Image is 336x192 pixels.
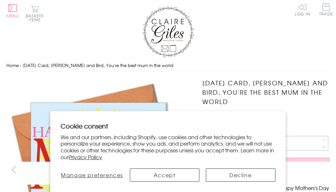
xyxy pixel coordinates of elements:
[142,6,194,57] img: Claire Giles Greetings Cards
[6,4,19,18] button: Menu
[6,59,330,72] nav: breadcrumbs
[61,121,275,130] h2: Cookie consent
[130,168,199,182] button: Accept
[319,3,333,17] a: Trade
[202,78,330,106] h1: [DATE] Card, [PERSON_NAME] and Bird, You're the best mum in the world
[206,168,275,182] button: Decline
[319,3,333,16] span: Trade
[29,13,43,23] span: 0 items
[26,5,43,22] button: Basket0 items
[61,171,123,179] span: Manage preferences
[23,62,173,68] span: [DATE] Card, [PERSON_NAME] and Bird, You're the best mum in the world
[20,62,21,68] span: ›
[295,3,310,16] a: Log In
[69,153,102,161] a: Privacy Policy
[6,163,21,177] button: prev
[6,13,19,19] span: Menu
[6,62,19,68] a: Home
[61,168,123,182] button: Manage preferences
[61,134,275,160] p: We and our partners, including Shopify, use cookies and other technologies to personalize your ex...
